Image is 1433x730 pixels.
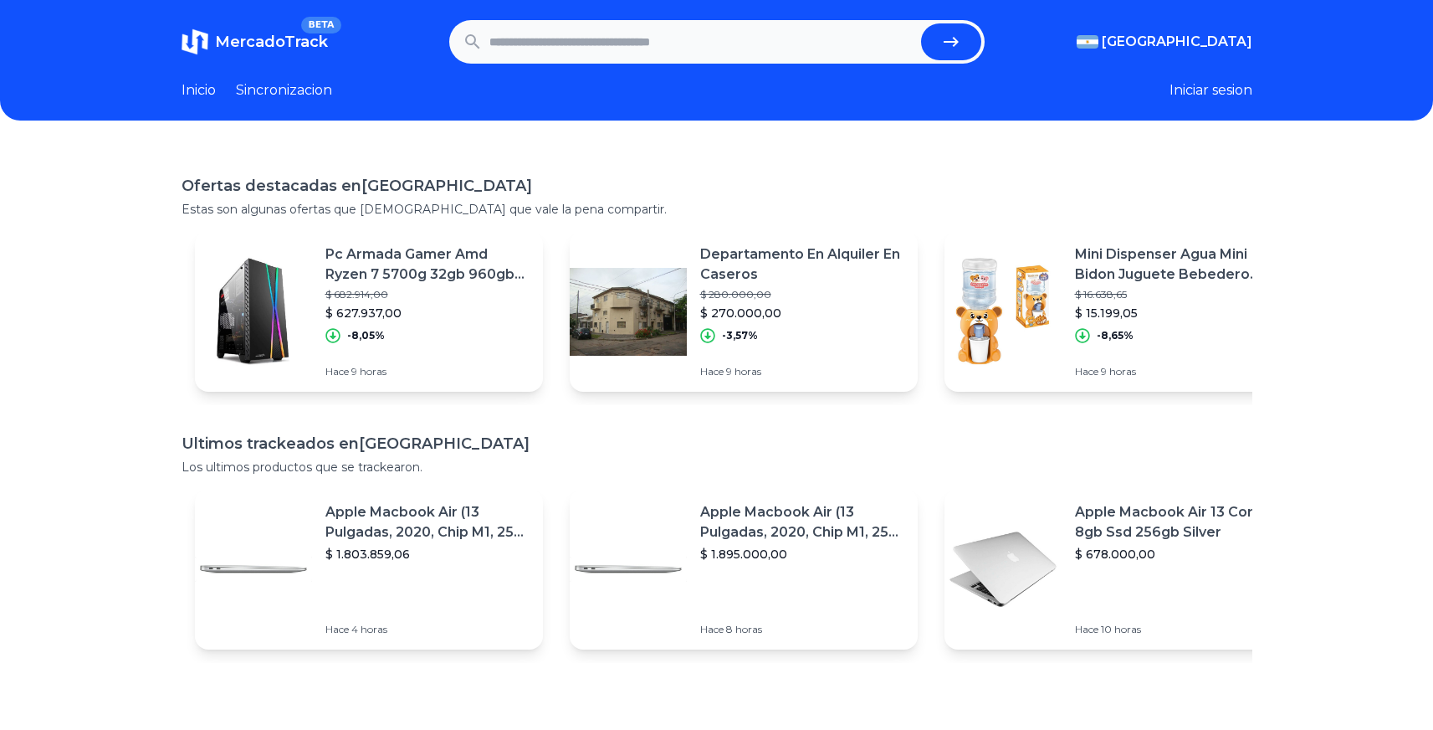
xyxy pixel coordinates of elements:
[325,244,530,285] p: Pc Armada Gamer Amd Ryzen 7 5700g 32gb 960gb Ssd
[182,28,328,55] a: MercadoTrackBETA
[700,244,904,285] p: Departamento En Alquiler En Caseros
[182,432,1252,455] h1: Ultimos trackeados en [GEOGRAPHIC_DATA]
[1075,365,1279,378] p: Hace 9 horas
[1077,35,1098,49] img: Argentina
[236,80,332,100] a: Sincronizacion
[700,502,904,542] p: Apple Macbook Air (13 Pulgadas, 2020, Chip M1, 256 Gb De Ssd, 8 Gb De Ram) - Plata
[944,231,1292,392] a: Featured imageMini Dispenser Agua Mini Bidon Juguete Bebedero Animal$ 16.638,65$ 15.199,05-8,65%H...
[195,253,312,370] img: Featured image
[325,288,530,301] p: $ 682.914,00
[347,329,385,342] p: -8,05%
[1075,305,1279,321] p: $ 15.199,05
[700,623,904,636] p: Hace 8 horas
[182,201,1252,218] p: Estas son algunas ofertas que [DEMOGRAPHIC_DATA] que vale la pena compartir.
[1169,80,1252,100] button: Iniciar sesion
[944,253,1062,370] img: Featured image
[325,305,530,321] p: $ 627.937,00
[570,253,687,370] img: Featured image
[944,489,1292,650] a: Featured imageApple Macbook Air 13 Core I5 8gb Ssd 256gb Silver$ 678.000,00Hace 10 horas
[1075,623,1279,636] p: Hace 10 horas
[182,459,1252,476] p: Los ultimos productos que se trackearon.
[1075,546,1279,563] p: $ 678.000,00
[1077,32,1252,52] button: [GEOGRAPHIC_DATA]
[1102,32,1252,52] span: [GEOGRAPHIC_DATA]
[325,502,530,542] p: Apple Macbook Air (13 Pulgadas, 2020, Chip M1, 256 Gb De Ssd, 8 Gb De Ram) - Plata
[195,489,543,650] a: Featured imageApple Macbook Air (13 Pulgadas, 2020, Chip M1, 256 Gb De Ssd, 8 Gb De Ram) - Plata$...
[722,329,758,342] p: -3,57%
[215,33,328,51] span: MercadoTrack
[182,28,208,55] img: MercadoTrack
[944,511,1062,628] img: Featured image
[1075,502,1279,542] p: Apple Macbook Air 13 Core I5 8gb Ssd 256gb Silver
[301,17,340,33] span: BETA
[182,174,1252,198] h1: Ofertas destacadas en [GEOGRAPHIC_DATA]
[570,511,687,628] img: Featured image
[700,305,904,321] p: $ 270.000,00
[700,288,904,301] p: $ 280.000,00
[700,546,904,563] p: $ 1.895.000,00
[570,489,918,650] a: Featured imageApple Macbook Air (13 Pulgadas, 2020, Chip M1, 256 Gb De Ssd, 8 Gb De Ram) - Plata$...
[325,365,530,378] p: Hace 9 horas
[1097,329,1134,342] p: -8,65%
[570,231,918,392] a: Featured imageDepartamento En Alquiler En Caseros$ 280.000,00$ 270.000,00-3,57%Hace 9 horas
[195,511,312,628] img: Featured image
[700,365,904,378] p: Hace 9 horas
[1075,288,1279,301] p: $ 16.638,65
[1075,244,1279,285] p: Mini Dispenser Agua Mini Bidon Juguete Bebedero Animal
[182,80,216,100] a: Inicio
[325,623,530,636] p: Hace 4 horas
[195,231,543,392] a: Featured imagePc Armada Gamer Amd Ryzen 7 5700g 32gb 960gb Ssd$ 682.914,00$ 627.937,00-8,05%Hace ...
[325,546,530,563] p: $ 1.803.859,06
